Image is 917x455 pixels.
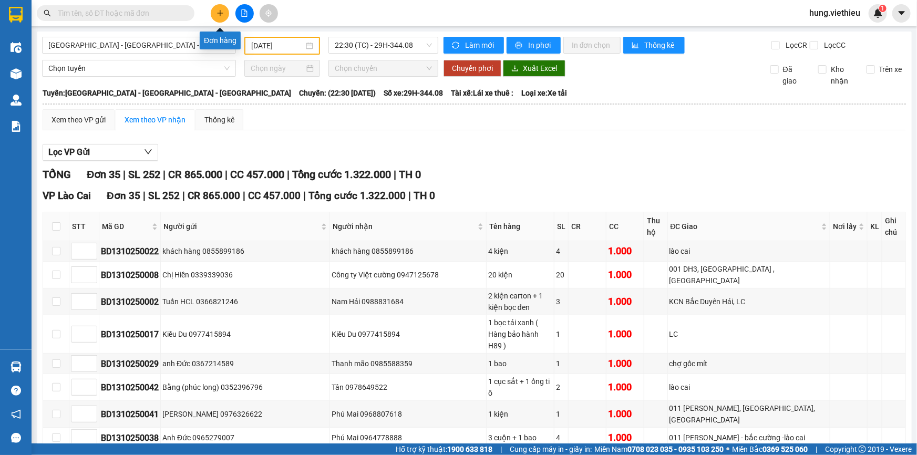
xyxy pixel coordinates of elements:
[408,190,411,202] span: |
[556,432,566,443] div: 4
[556,358,566,369] div: 1
[669,381,829,393] div: lào cai
[503,60,565,77] button: downloadXuất Excel
[144,148,152,156] span: down
[488,376,552,399] div: 1 cục sắt + 1 ống ti ô
[732,443,808,455] span: Miền Bắc
[123,168,126,181] span: |
[11,95,22,106] img: warehouse-icon
[488,432,552,443] div: 3 cuộn + 1 bao
[335,37,432,53] span: 22:30 (TC) - 29H-344.08
[868,212,882,241] th: KL
[507,37,561,54] button: printerIn phơi
[335,60,432,76] span: Chọn chuyến
[230,168,284,181] span: CC 457.000
[99,241,161,262] td: BD1310250022
[444,37,504,54] button: syncLàm mới
[101,328,159,341] div: BD1310250017
[669,358,829,369] div: chợ gốc mít
[251,40,304,51] input: 13/10/2025
[225,168,228,181] span: |
[101,431,159,444] div: BD1310250038
[43,190,91,202] span: VP Lào Cai
[241,9,248,17] span: file-add
[162,381,328,393] div: Bằng (phúc long) 0352396796
[48,146,90,159] span: Lọc VP Gửi
[211,4,229,23] button: plus
[99,262,161,288] td: BD1310250008
[48,60,230,76] span: Chọn tuyến
[515,42,524,50] span: printer
[332,269,485,281] div: Công ty Việt cường 0947125678
[182,190,185,202] span: |
[308,190,406,202] span: Tổng cước 1.322.000
[394,168,396,181] span: |
[162,245,328,257] div: khách hàng 0855899186
[101,268,159,282] div: BD1310250008
[101,295,159,308] div: BD1310250002
[644,212,668,241] th: Thu hộ
[608,244,642,258] div: 1.000
[101,357,159,370] div: BD1310250029
[465,39,496,51] span: Làm mới
[444,60,501,77] button: Chuyển phơi
[556,296,566,307] div: 3
[287,168,290,181] span: |
[44,9,51,17] span: search
[875,64,906,75] span: Trên xe
[162,296,328,307] div: Tuấn HCL 0366821246
[163,221,319,232] span: Người gửi
[162,432,328,443] div: Anh Đức 0965279007
[251,63,304,74] input: Chọn ngày
[48,37,230,53] span: Hà Nội - Lào Cai - Sapa
[447,445,492,453] strong: 1900 633 818
[99,354,161,374] td: BD1310250029
[726,447,729,451] span: ⚪️
[882,212,906,241] th: Ghi chú
[11,361,22,373] img: warehouse-icon
[528,39,552,51] span: In phơi
[303,190,306,202] span: |
[58,7,182,19] input: Tìm tên, số ĐT hoặc mã đơn
[332,432,485,443] div: Phú Mai 0964778888
[859,446,866,453] span: copyright
[265,9,272,17] span: aim
[556,269,566,281] div: 20
[608,294,642,309] div: 1.000
[563,37,621,54] button: In đơn chọn
[452,42,461,50] span: sync
[627,445,724,453] strong: 0708 023 035 - 0935 103 250
[500,443,502,455] span: |
[125,114,186,126] div: Xem theo VP nhận
[608,430,642,445] div: 1.000
[99,315,161,354] td: BD1310250017
[820,39,847,51] span: Lọc CC
[333,221,476,232] span: Người nhận
[487,212,554,241] th: Tên hàng
[873,8,883,18] img: icon-new-feature
[763,445,808,453] strong: 0369 525 060
[148,190,180,202] span: SL 252
[235,4,254,23] button: file-add
[669,328,829,340] div: LC
[168,168,222,181] span: CR 865.000
[99,401,161,428] td: BD1310250041
[523,63,557,74] span: Xuất Excel
[608,380,642,395] div: 1.000
[606,212,644,241] th: CC
[833,221,857,232] span: Nơi lấy
[881,5,884,12] span: 1
[162,269,328,281] div: Chị Hiền 0339339036
[332,358,485,369] div: Thanh mão 0985588359
[488,290,552,313] div: 2 kiện carton + 1 kiện bọc đen
[892,4,911,23] button: caret-down
[396,443,492,455] span: Hỗ trợ kỹ thuật:
[608,356,642,371] div: 1.000
[69,212,99,241] th: STT
[608,327,642,342] div: 1.000
[162,358,328,369] div: anh Đức 0367214589
[332,408,485,420] div: Phú Mai 0968807618
[99,288,161,315] td: BD1310250002
[11,68,22,79] img: warehouse-icon
[11,386,21,396] span: question-circle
